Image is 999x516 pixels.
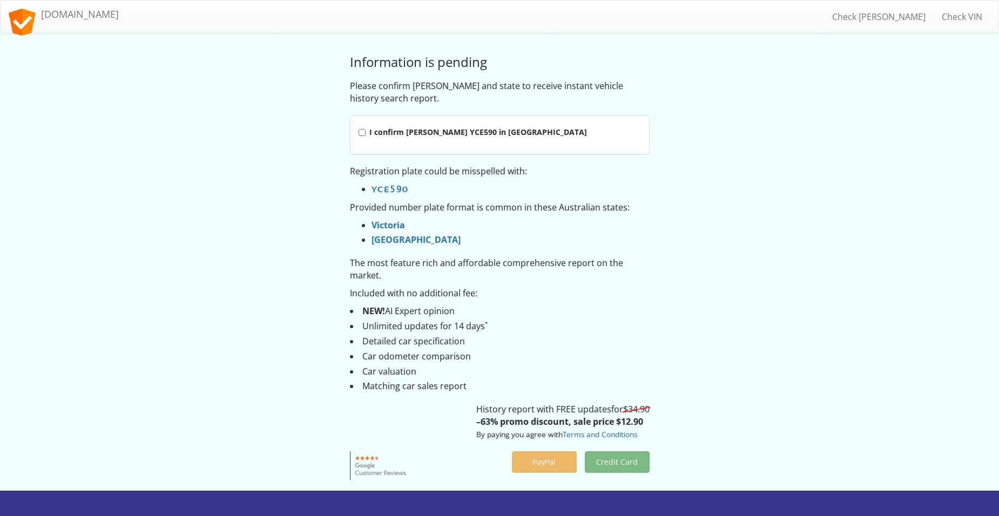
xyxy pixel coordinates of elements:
[350,451,412,480] img: Google customer reviews
[350,335,650,348] li: Detailed car specification
[350,55,650,69] h3: Information is pending
[9,9,36,36] img: logo.svg
[350,287,650,300] p: Included with no additional fee:
[350,305,650,317] li: AI Expert opinion
[476,429,637,439] small: By paying you agree with
[611,403,650,415] span: for
[350,80,650,105] p: Please confirm [PERSON_NAME] and state to receive instant vehicle history search report.
[350,257,650,282] p: The most feature rich and affordable comprehensive report on the market.
[362,305,385,317] strong: NEW!
[934,3,990,30] a: Check VIN
[369,127,587,137] strong: I confirm [PERSON_NAME] YCE590 in [GEOGRAPHIC_DATA]
[824,3,934,30] a: Check [PERSON_NAME]
[623,403,650,415] s: $34.90
[350,350,650,363] li: Car odometer comparison
[585,451,650,473] button: Credit Card
[350,201,650,214] p: Provided number plate format is common in these Australian states:
[1,1,127,28] a: [DOMAIN_NAME]
[350,320,650,332] li: Unlimited updates for 14 days
[372,219,405,231] a: Victoria
[563,429,637,439] a: Terms and Conditions
[350,165,650,178] p: Registration plate could be misspelled with:
[476,403,650,440] p: History report with FREE updates
[359,129,366,136] input: I confirm [PERSON_NAME] YCE590 in [GEOGRAPHIC_DATA]
[372,234,461,246] a: [GEOGRAPHIC_DATA]
[476,416,643,427] strong: –63% promo discount, sale price $12.90
[350,380,650,392] li: Matching car sales report
[372,185,409,194] a: YCE59O
[350,365,650,378] li: Car valuation
[512,451,577,473] button: PayPal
